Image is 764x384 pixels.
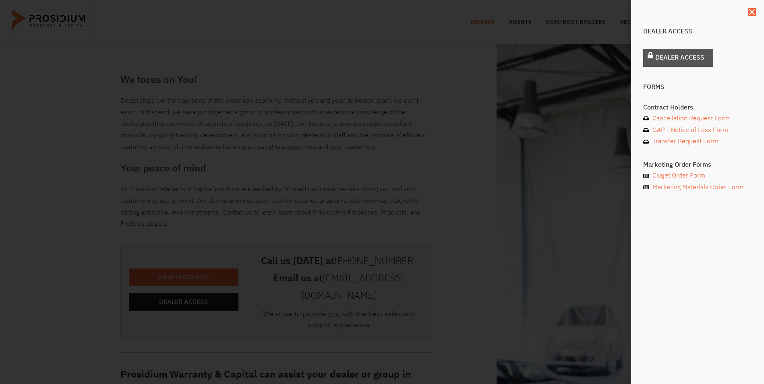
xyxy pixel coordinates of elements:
[155,1,181,7] span: Last Name
[643,182,752,193] a: Marketing Materials Order Form
[650,170,705,182] span: Cilajet Order Form
[643,104,752,111] h4: Contract Holders
[650,182,743,193] span: Marketing Materials Order Form
[643,170,752,182] a: Cilajet Order Form
[655,52,704,64] span: Dealer Access
[643,113,752,124] a: Cancellation Request Form
[643,124,752,136] a: GAP - Notice of Loss Form
[650,113,730,124] span: Cancellation Request Form
[650,136,718,147] span: Transfer Request Form
[643,136,752,147] a: Transfer Request Form
[643,161,752,168] h4: Marketing Order Forms
[643,49,713,67] a: Dealer Access
[643,28,752,35] h4: Dealer Access
[643,84,752,90] h4: Forms
[650,124,728,136] span: GAP - Notice of Loss Form
[748,8,756,16] a: Close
